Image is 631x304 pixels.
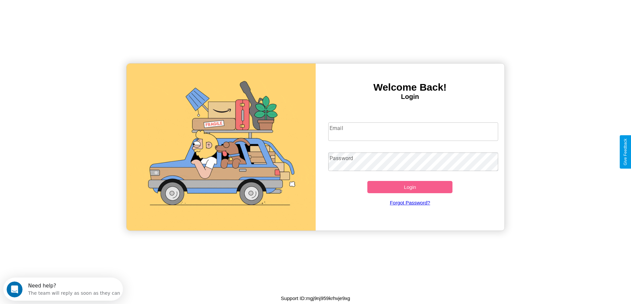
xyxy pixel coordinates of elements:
[3,3,123,21] div: Open Intercom Messenger
[3,278,123,301] iframe: Intercom live chat discovery launcher
[325,193,495,212] a: Forgot Password?
[127,64,316,231] img: gif
[281,294,350,303] p: Support ID: mgj9nj959krhvje9xg
[25,11,117,18] div: The team will reply as soon as they can
[316,93,505,101] h4: Login
[25,6,117,11] div: Need help?
[367,181,452,193] button: Login
[316,82,505,93] h3: Welcome Back!
[7,282,23,297] iframe: Intercom live chat
[623,139,628,165] div: Give Feedback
